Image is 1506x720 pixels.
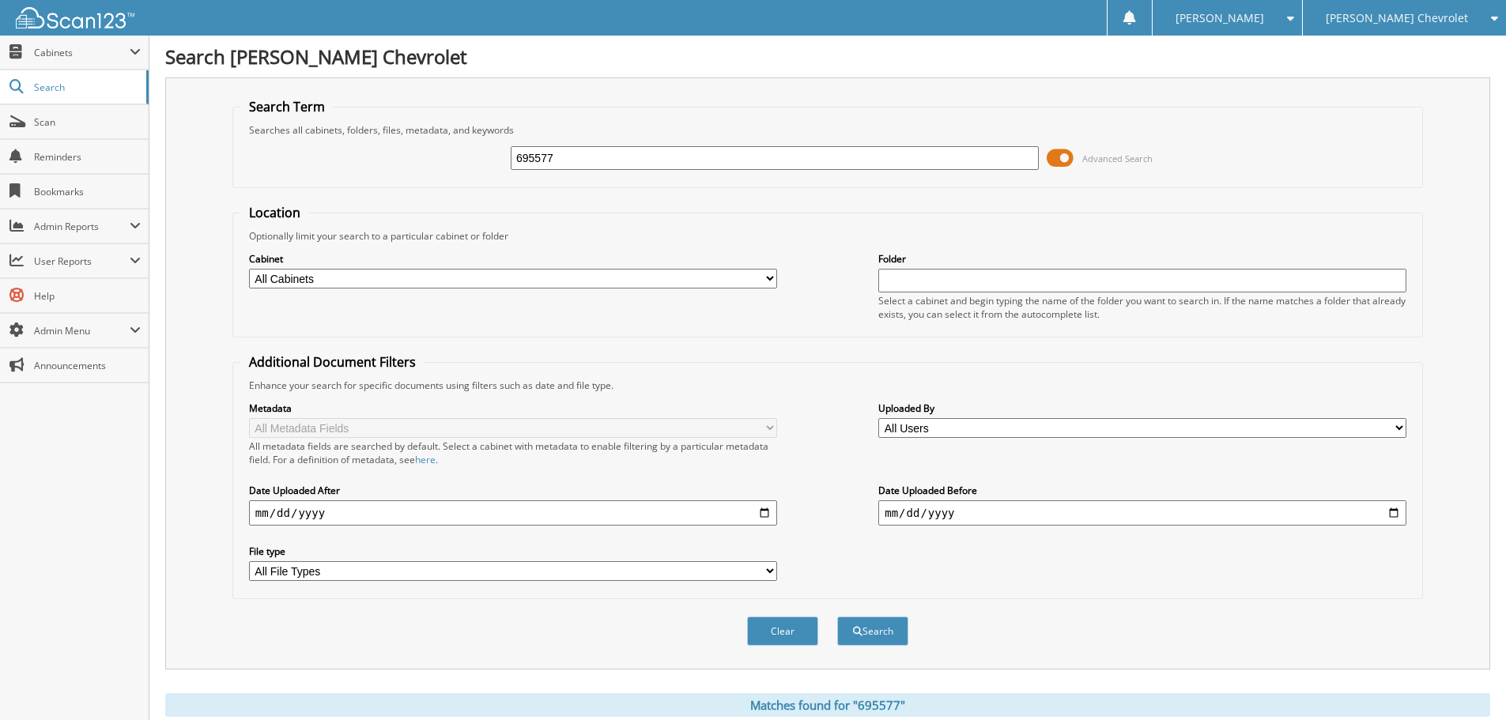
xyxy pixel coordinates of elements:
[34,150,141,164] span: Reminders
[34,46,130,59] span: Cabinets
[747,616,818,646] button: Clear
[249,401,777,415] label: Metadata
[837,616,908,646] button: Search
[34,289,141,303] span: Help
[34,220,130,233] span: Admin Reports
[878,484,1406,497] label: Date Uploaded Before
[34,359,141,372] span: Announcements
[165,43,1490,70] h1: Search [PERSON_NAME] Chevrolet
[878,294,1406,321] div: Select a cabinet and begin typing the name of the folder you want to search in. If the name match...
[878,401,1406,415] label: Uploaded By
[241,123,1414,137] div: Searches all cabinets, folders, files, metadata, and keywords
[241,98,333,115] legend: Search Term
[34,115,141,129] span: Scan
[34,185,141,198] span: Bookmarks
[249,252,777,266] label: Cabinet
[249,484,777,497] label: Date Uploaded After
[878,500,1406,526] input: end
[34,254,130,268] span: User Reports
[1326,13,1468,23] span: [PERSON_NAME] Chevrolet
[241,379,1414,392] div: Enhance your search for specific documents using filters such as date and file type.
[878,252,1406,266] label: Folder
[249,545,777,558] label: File type
[16,7,134,28] img: scan123-logo-white.svg
[249,439,777,466] div: All metadata fields are searched by default. Select a cabinet with metadata to enable filtering b...
[241,204,308,221] legend: Location
[165,693,1490,717] div: Matches found for "695577"
[249,500,777,526] input: start
[415,453,436,466] a: here
[241,353,424,371] legend: Additional Document Filters
[1082,153,1153,164] span: Advanced Search
[1176,13,1264,23] span: [PERSON_NAME]
[34,81,138,94] span: Search
[34,324,130,337] span: Admin Menu
[241,229,1414,243] div: Optionally limit your search to a particular cabinet or folder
